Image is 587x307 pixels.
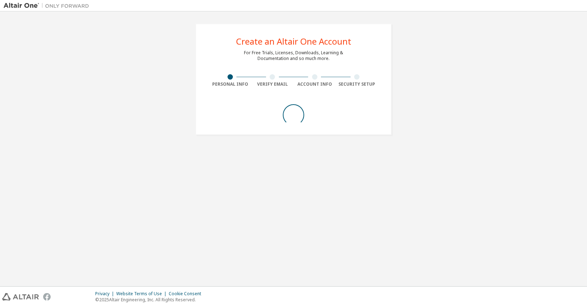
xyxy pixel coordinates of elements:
img: altair_logo.svg [2,293,39,301]
p: © 2025 Altair Engineering, Inc. All Rights Reserved. [95,297,205,303]
div: For Free Trials, Licenses, Downloads, Learning & Documentation and so much more. [244,50,343,61]
img: Altair One [4,2,93,9]
img: facebook.svg [43,293,51,301]
div: Personal Info [209,81,251,87]
div: Cookie Consent [169,291,205,297]
div: Create an Altair One Account [236,37,351,46]
div: Verify Email [251,81,294,87]
div: Security Setup [336,81,378,87]
div: Account Info [293,81,336,87]
div: Privacy [95,291,116,297]
div: Website Terms of Use [116,291,169,297]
